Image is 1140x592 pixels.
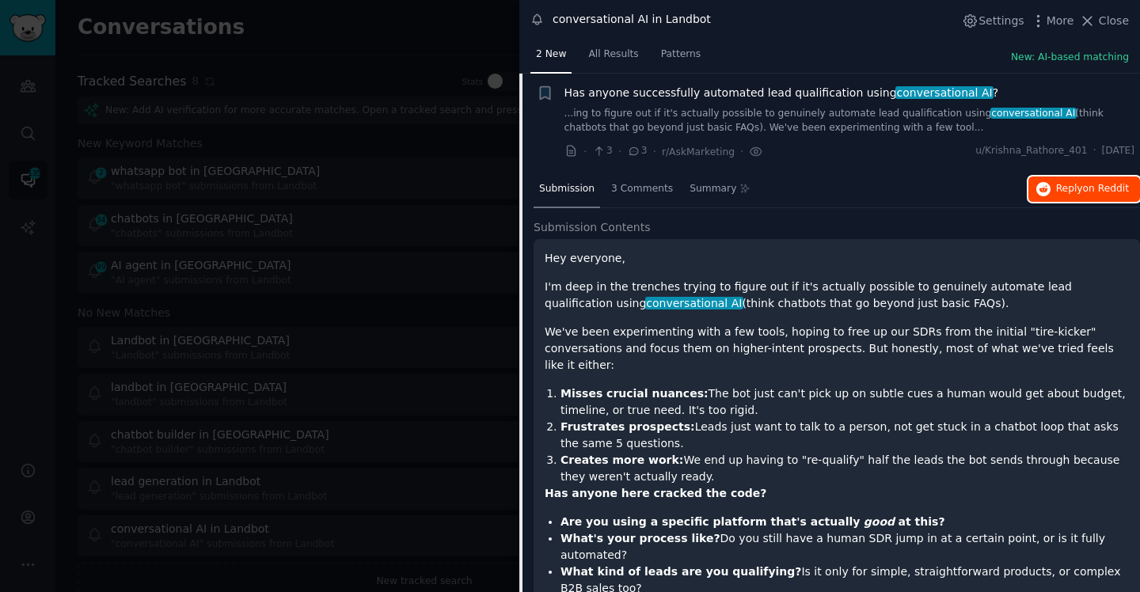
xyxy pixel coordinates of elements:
span: Summary [690,182,736,196]
span: More [1047,13,1074,29]
button: More [1030,13,1074,29]
span: conversational AI [990,108,1077,119]
span: Submission Contents [534,219,651,236]
span: Close [1099,13,1129,29]
strong: Creates more work: [560,453,683,466]
span: conversational AI [645,297,744,309]
strong: What's your process like? [560,532,720,545]
p: We've been experimenting with a few tools, hoping to free up our SDRs from the initial "tire-kick... [545,324,1129,374]
span: Patterns [661,47,701,62]
p: I'm deep in the trenches trying to figure out if it's actually possible to genuinely automate lea... [545,279,1129,312]
button: Replyon Reddit [1028,176,1140,202]
p: Hey everyone, [545,250,1129,267]
span: r/AskMarketing [662,146,735,157]
button: Close [1079,13,1129,29]
span: 3 [592,144,612,158]
strong: at this? [899,515,945,528]
span: · [1093,144,1096,158]
a: Patterns [655,42,706,74]
span: on Reddit [1083,183,1129,194]
strong: Are you using a specific platform that's actually [560,515,860,528]
span: · [653,143,656,160]
a: All Results [583,42,644,74]
div: conversational AI in Landbot [553,11,711,28]
a: Has anyone successfully automated lead qualification usingconversational AI? [564,85,999,101]
li: Leads just want to talk to a person, not get stuck in a chatbot loop that asks the same 5 questions. [560,419,1129,452]
span: 3 [627,144,647,158]
span: Reply [1056,182,1129,196]
li: Do you still have a human SDR jump in at a certain point, or is it fully automated? [560,530,1129,564]
span: · [740,143,743,160]
li: We end up having to "re-qualify" half the leads the bot sends through because they weren't actual... [560,452,1129,485]
span: Settings [978,13,1024,29]
button: Settings [962,13,1024,29]
span: Has anyone successfully automated lead qualification using ? [564,85,999,101]
span: u/Krishna_Rathore_401 [975,144,1088,158]
strong: Frustrates prospects: [560,420,695,433]
span: All Results [588,47,638,62]
a: 2 New [530,42,572,74]
a: ...ing to figure out if it's actually possible to genuinely automate lead qualification usingconv... [564,107,1135,135]
span: 3 Comments [611,182,673,196]
span: · [583,143,587,160]
strong: What kind of leads are you qualifying? [560,565,801,578]
span: Submission [539,182,595,196]
strong: Misses crucial nuances: [560,387,709,400]
li: The bot just can't pick up on subtle cues a human would get about budget, timeline, or true need.... [560,385,1129,419]
span: conversational AI [895,86,994,99]
strong: Has anyone here cracked the code? [545,487,766,499]
em: good [864,515,895,528]
span: 2 New [536,47,566,62]
span: · [618,143,621,160]
span: [DATE] [1102,144,1134,158]
button: New: AI-based matching [1011,51,1129,65]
